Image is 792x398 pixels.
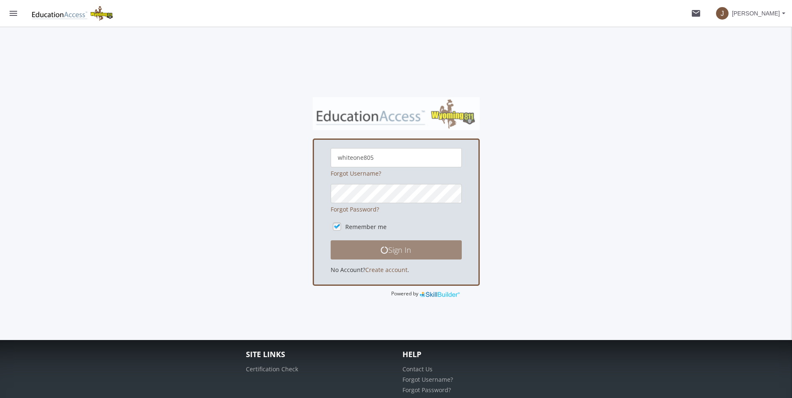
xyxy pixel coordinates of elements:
mat-icon: mail [691,8,701,18]
img: logo.png [27,5,119,22]
a: Certification Check [246,365,298,373]
span: Powered by [391,290,418,297]
span: J [716,7,729,20]
span: [PERSON_NAME] [732,6,780,21]
h4: Site Links [246,350,390,359]
a: Forgot Username? [402,375,453,383]
a: Forgot Password? [402,386,451,394]
input: Username [331,148,462,167]
h4: Help [402,350,547,359]
a: Contact Us [402,365,433,373]
a: Forgot Username? [331,169,381,177]
span: No Account? . [331,266,409,274]
button: Sign In [331,240,462,259]
a: Create account [365,266,407,274]
img: SkillBuilder [420,290,461,298]
mat-icon: menu [8,8,18,18]
label: Remember me [345,223,387,231]
a: Forgot Password? [331,205,379,213]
